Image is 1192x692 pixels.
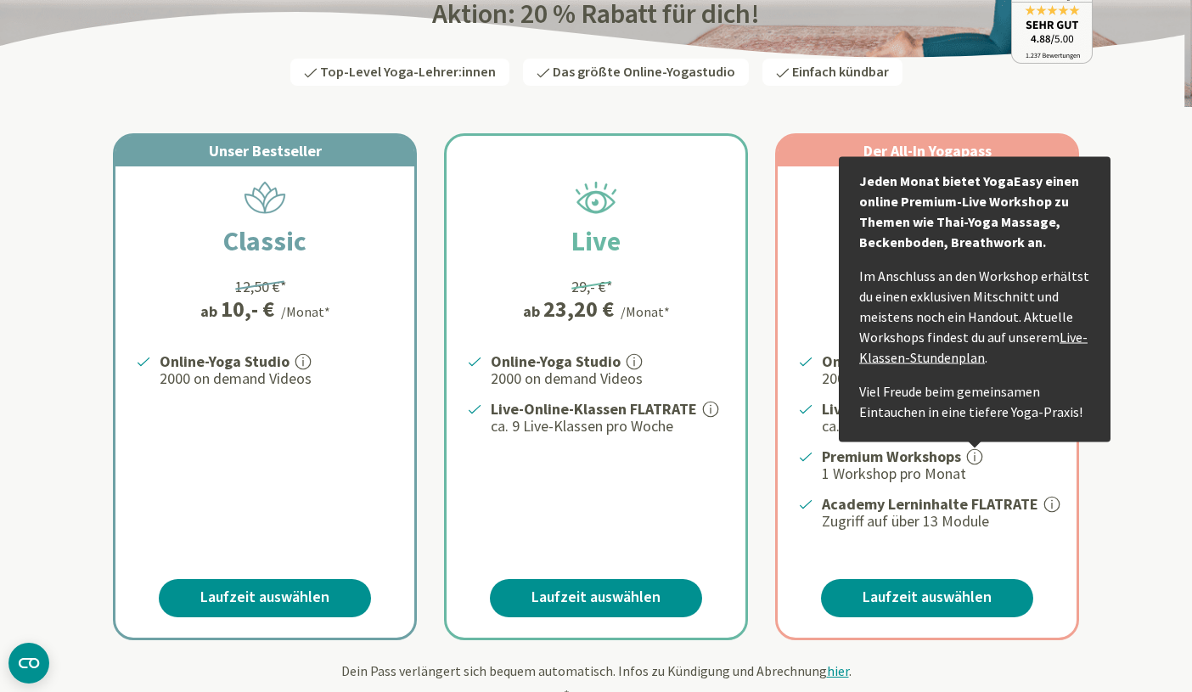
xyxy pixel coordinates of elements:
span: Der All-In Yogapass [863,141,992,160]
p: 1 Workshop pro Monat [822,464,1056,484]
div: 10,- € [221,298,274,320]
p: Im Anschluss an den Workshop erhältst du einen exklusiven Mitschnitt und meistens noch ein Handou... [859,265,1090,367]
div: 29,- €* [571,275,613,298]
p: Zugriff auf über 13 Module [822,511,1056,532]
h2: Premium [832,221,1023,262]
span: hier [827,662,849,679]
p: Viel Freude beim gemeinsamen Eintauchen in eine tiefere Yoga-Praxis! [859,380,1090,421]
span: ab [523,300,543,323]
strong: Academy Lerninhalte FLATRATE [822,494,1038,514]
p: ca. 9 Live-Klassen pro Woche [491,416,725,436]
h2: Classic [183,221,347,262]
div: 23,20 € [543,298,614,320]
p: 2000 on demand Videos [491,369,725,389]
span: Das größte Online-Yogastudio [553,63,735,82]
span: Unser Bestseller [209,141,322,160]
span: ab [200,300,221,323]
div: /Monat* [281,301,330,322]
a: Laufzeit auswählen [159,579,371,617]
strong: Online-Yoga Studio [160,352,290,371]
strong: Premium Workshops [822,447,961,466]
p: ca. 9 Live-Klassen pro Woche [822,416,1056,436]
p: 2000 on demand Videos [822,369,1056,389]
a: Laufzeit auswählen [821,579,1033,617]
div: 12,50 €* [235,275,287,298]
strong: Online-Yoga Studio [491,352,621,371]
h2: Live [531,221,661,262]
strong: Online-Yoga Studio [822,352,952,371]
span: Top-Level Yoga-Lehrer:innen [320,63,496,82]
a: Laufzeit auswählen [490,579,702,617]
strong: Live-Online-Klassen FLATRATE [822,399,1028,419]
strong: Jeden Monat bietet YogaEasy einen online Premium-Live Workshop zu Themen wie Thai-Yoga Massage, B... [859,172,1079,250]
div: /Monat* [621,301,670,322]
strong: Live-Online-Klassen FLATRATE [491,399,697,419]
p: 2000 on demand Videos [160,369,394,389]
button: CMP-Widget öffnen [8,643,49,684]
span: Einfach kündbar [792,63,889,82]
